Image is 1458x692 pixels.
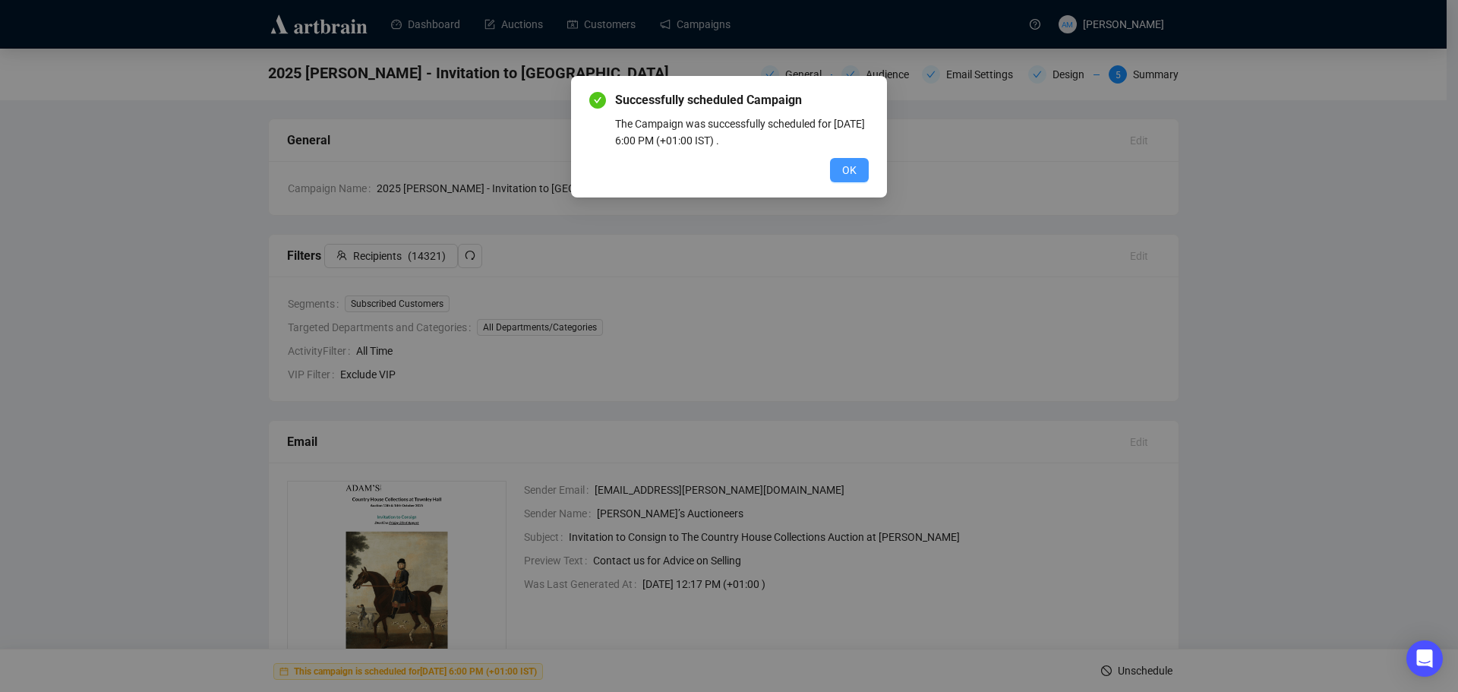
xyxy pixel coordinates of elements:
button: OK [830,158,869,182]
span: check-circle [589,92,606,109]
span: OK [842,162,857,179]
div: Open Intercom Messenger [1406,640,1443,677]
div: The Campaign was successfully scheduled for [DATE] 6:00 PM (+01:00 IST) . [615,115,869,149]
span: Successfully scheduled Campaign [615,91,869,109]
